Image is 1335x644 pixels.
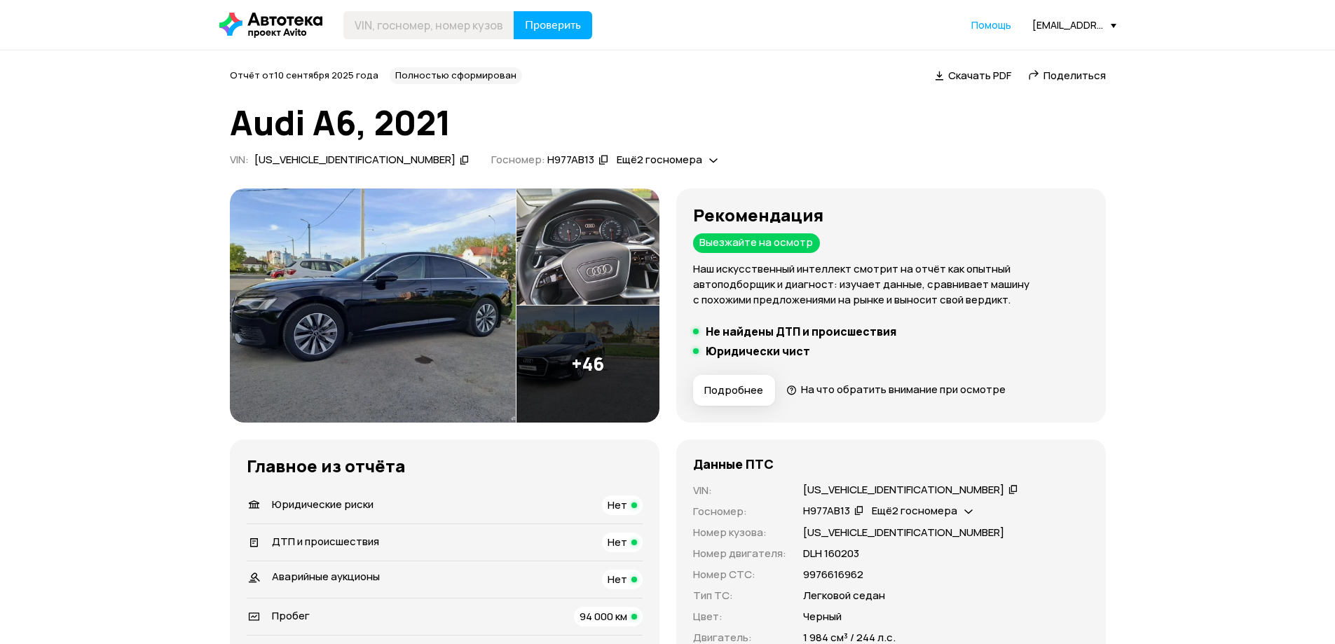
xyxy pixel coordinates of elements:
p: Номер СТС : [693,567,786,582]
div: Выезжайте на осмотр [693,233,820,253]
h5: Не найдены ДТП и происшествия [706,324,896,338]
h3: Рекомендация [693,205,1089,225]
button: Подробнее [693,375,775,406]
span: Пробег [272,608,310,623]
div: [EMAIL_ADDRESS][DOMAIN_NAME] [1032,18,1116,32]
span: Отчёт от 10 сентября 2025 года [230,69,378,81]
a: Поделиться [1028,68,1106,83]
span: Ещё 2 госномера [872,503,957,518]
span: Нет [608,498,627,512]
div: [US_VEHICLE_IDENTIFICATION_NUMBER] [254,153,456,167]
span: Госномер: [491,152,545,167]
h4: Данные ПТС [693,456,774,472]
a: Помощь [971,18,1011,32]
a: Скачать PDF [935,68,1011,83]
div: Полностью сформирован [390,67,522,84]
p: Номер двигателя : [693,546,786,561]
p: Черный [803,609,842,624]
span: Нет [608,572,627,587]
p: [US_VEHICLE_IDENTIFICATION_NUMBER] [803,525,1004,540]
p: Госномер : [693,504,786,519]
span: Подробнее [704,383,763,397]
p: Цвет : [693,609,786,624]
p: VIN : [693,483,786,498]
a: На что обратить внимание при осмотре [786,382,1006,397]
span: Аварийные аукционы [272,569,380,584]
span: Ещё 2 госномера [617,152,702,167]
span: Поделиться [1043,68,1106,83]
span: На что обратить внимание при осмотре [801,382,1006,397]
span: 94 000 км [580,609,627,624]
p: Тип ТС : [693,588,786,603]
div: Н977АВ13 [803,504,850,519]
button: Проверить [514,11,592,39]
p: Легковой седан [803,588,885,603]
h5: Юридически чист [706,344,810,358]
span: VIN : [230,152,249,167]
span: Скачать PDF [948,68,1011,83]
p: Номер кузова : [693,525,786,540]
p: DLН 160203 [803,546,859,561]
p: 9976616962 [803,567,863,582]
p: Наш искусственный интеллект смотрит на отчёт как опытный автоподборщик и диагност: изучает данные... [693,261,1089,308]
h3: Главное из отчёта [247,456,643,476]
input: VIN, госномер, номер кузова [343,11,514,39]
span: Нет [608,535,627,549]
div: Н977АВ13 [547,153,594,167]
span: ДТП и происшествия [272,534,379,549]
div: [US_VEHICLE_IDENTIFICATION_NUMBER] [803,483,1004,498]
h1: Audi A6, 2021 [230,104,1106,142]
span: Юридические риски [272,497,374,512]
span: Проверить [525,20,581,31]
